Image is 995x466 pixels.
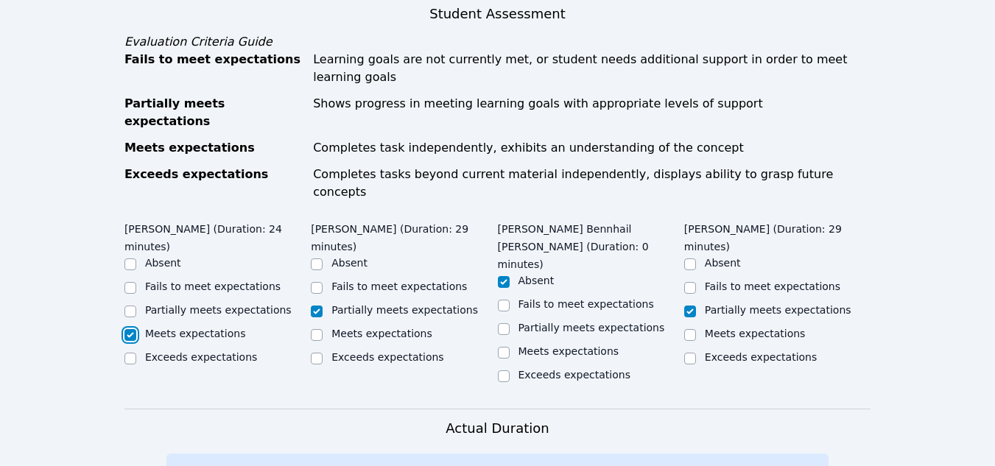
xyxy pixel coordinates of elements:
[311,216,497,255] legend: [PERSON_NAME] (Duration: 29 minutes)
[705,351,817,363] label: Exceeds expectations
[498,216,684,273] legend: [PERSON_NAME] Bennhail [PERSON_NAME] (Duration: 0 minutes)
[684,216,871,255] legend: [PERSON_NAME] (Duration: 29 minutes)
[124,51,304,86] div: Fails to meet expectations
[124,33,871,51] div: Evaluation Criteria Guide
[705,280,840,292] label: Fails to meet expectations
[518,345,619,357] label: Meets expectations
[124,95,304,130] div: Partially meets expectations
[313,166,871,201] div: Completes tasks beyond current material independently, displays ability to grasp future concepts
[313,139,871,157] div: Completes task independently, exhibits an understanding of the concept
[313,95,871,130] div: Shows progress in meeting learning goals with appropriate levels of support
[145,328,246,339] label: Meets expectations
[145,351,257,363] label: Exceeds expectations
[124,166,304,201] div: Exceeds expectations
[124,4,871,24] h3: Student Assessment
[705,257,741,269] label: Absent
[331,328,432,339] label: Meets expectations
[145,280,281,292] label: Fails to meet expectations
[145,257,181,269] label: Absent
[705,304,851,316] label: Partially meets expectations
[518,275,555,286] label: Absent
[518,298,654,310] label: Fails to meet expectations
[446,418,549,439] h3: Actual Duration
[331,257,368,269] label: Absent
[124,216,311,255] legend: [PERSON_NAME] (Duration: 24 minutes)
[145,304,292,316] label: Partially meets expectations
[331,304,478,316] label: Partially meets expectations
[518,322,665,333] label: Partially meets expectations
[518,369,630,381] label: Exceeds expectations
[313,51,871,86] div: Learning goals are not currently met, or student needs additional support in order to meet learni...
[331,280,467,292] label: Fails to meet expectations
[124,139,304,157] div: Meets expectations
[331,351,443,363] label: Exceeds expectations
[705,328,806,339] label: Meets expectations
